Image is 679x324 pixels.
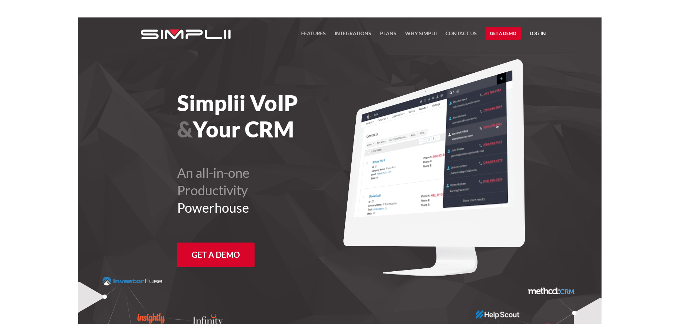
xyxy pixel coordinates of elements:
a: Integrations [335,29,371,42]
a: home [133,17,231,51]
a: Get a Demo [177,243,255,267]
a: Plans [380,29,396,42]
a: Get a Demo [486,27,521,40]
span: Powerhouse [177,200,249,216]
a: Why Simplii [405,29,437,42]
h2: An all-in-one Productivity [177,164,380,216]
h1: Simplii VoIP Your CRM [177,90,380,142]
img: Simplii [141,29,231,39]
span: & [177,116,193,142]
a: FEATURES [301,29,326,42]
a: Contact US [446,29,477,42]
a: Log in [530,29,546,40]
